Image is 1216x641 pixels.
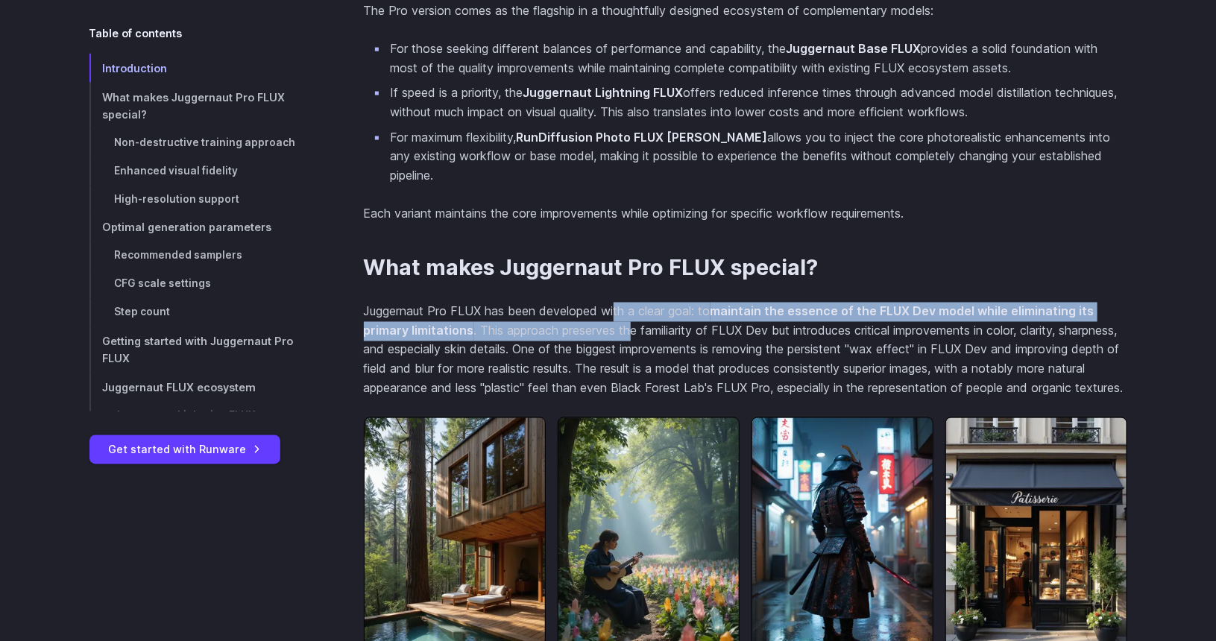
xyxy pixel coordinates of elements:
span: Enhanced visual fidelity [115,164,239,176]
p: The Pro version comes as the flagship in a thoughtfully designed ecosystem of complementary models: [364,1,1127,21]
a: Recommended samplers [89,241,316,270]
a: Juggernaut Lightning FLUX [89,402,316,430]
a: Get started with Runware [89,435,280,464]
span: CFG scale settings [115,277,212,289]
span: Table of contents [89,24,183,41]
a: What makes Juggernaut Pro FLUX special? [364,256,819,282]
a: Juggernaut FLUX ecosystem [89,373,316,402]
a: Optimal generation parameters [89,212,316,241]
a: Introduction [89,53,316,82]
span: Introduction [103,61,168,74]
span: Juggernaut FLUX ecosystem [103,381,256,394]
p: Each variant maintains the core improvements while optimizing for specific workflow requirements. [364,204,1127,224]
span: Getting started with Juggernaut Pro FLUX [103,335,294,364]
span: Optimal generation parameters [103,221,272,233]
a: Getting started with Juggernaut Pro FLUX [89,326,316,373]
a: CFG scale settings [89,270,316,298]
span: High-resolution support [115,192,240,204]
p: Juggernaut Pro FLUX has been developed with a clear goal: to . This approach preserves the famili... [364,303,1127,398]
li: If speed is a priority, the offers reduced inference times through advanced model distillation te... [388,83,1127,121]
li: For maximum flexibility, allows you to inject the core photorealistic enhancements into any exist... [388,128,1127,186]
strong: Juggernaut Base FLUX [787,41,922,56]
span: Juggernaut Lightning FLUX [115,409,256,421]
a: What makes Juggernaut Pro FLUX special? [89,82,316,128]
span: Non-destructive training approach [115,136,296,148]
a: Non-destructive training approach [89,128,316,157]
strong: RunDiffusion Photo FLUX [PERSON_NAME] [517,130,768,145]
strong: maintain the essence of the FLUX Dev model while eliminating its primary limitations [364,304,1094,338]
li: For those seeking different balances of performance and capability, the provides a solid foundati... [388,40,1127,78]
strong: Juggernaut Lightning FLUX [523,85,684,100]
a: Enhanced visual fidelity [89,157,316,185]
span: What makes Juggernaut Pro FLUX special? [103,90,286,120]
span: Recommended samplers [115,249,243,261]
span: Step count [115,306,171,318]
a: High-resolution support [89,185,316,213]
a: Step count [89,298,316,326]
